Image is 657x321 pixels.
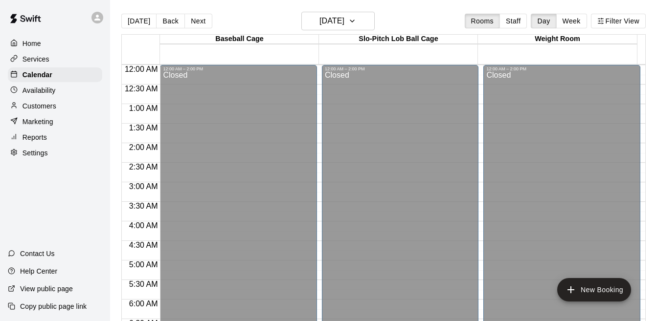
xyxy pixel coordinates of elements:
[20,284,73,294] p: View public page
[23,117,53,127] p: Marketing
[20,249,55,258] p: Contact Us
[184,14,212,28] button: Next
[127,280,160,288] span: 5:30 AM
[8,99,102,113] a: Customers
[122,65,160,73] span: 12:00 AM
[127,260,160,269] span: 5:00 AM
[121,14,157,28] button: [DATE]
[465,14,500,28] button: Rooms
[319,14,344,28] h6: [DATE]
[163,66,314,71] div: 12:00 AM – 2:00 PM
[20,301,87,311] p: Copy public page link
[8,114,102,129] a: Marketing
[23,54,49,64] p: Services
[499,14,527,28] button: Staff
[8,36,102,51] a: Home
[127,300,160,308] span: 6:00 AM
[23,132,47,142] p: Reports
[23,70,52,80] p: Calendar
[531,14,556,28] button: Day
[8,67,102,82] a: Calendar
[156,14,185,28] button: Back
[8,52,102,66] a: Services
[319,35,478,44] div: Slo-Pitch Lob Ball Cage
[23,148,48,158] p: Settings
[557,278,631,301] button: add
[127,104,160,112] span: 1:00 AM
[127,143,160,151] span: 2:00 AM
[23,39,41,48] p: Home
[8,146,102,160] a: Settings
[160,35,319,44] div: Baseball Cage
[301,12,375,30] button: [DATE]
[127,202,160,210] span: 3:30 AM
[127,221,160,230] span: 4:00 AM
[591,14,646,28] button: Filter View
[8,83,102,98] a: Availability
[556,14,587,28] button: Week
[122,85,160,93] span: 12:30 AM
[325,66,476,71] div: 12:00 AM – 2:00 PM
[478,35,637,44] div: Weight Room
[23,101,56,111] p: Customers
[8,130,102,145] a: Reports
[127,163,160,171] span: 2:30 AM
[486,66,637,71] div: 12:00 AM – 2:00 PM
[127,182,160,191] span: 3:00 AM
[20,266,57,276] p: Help Center
[127,124,160,132] span: 1:30 AM
[23,86,56,95] p: Availability
[127,241,160,249] span: 4:30 AM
